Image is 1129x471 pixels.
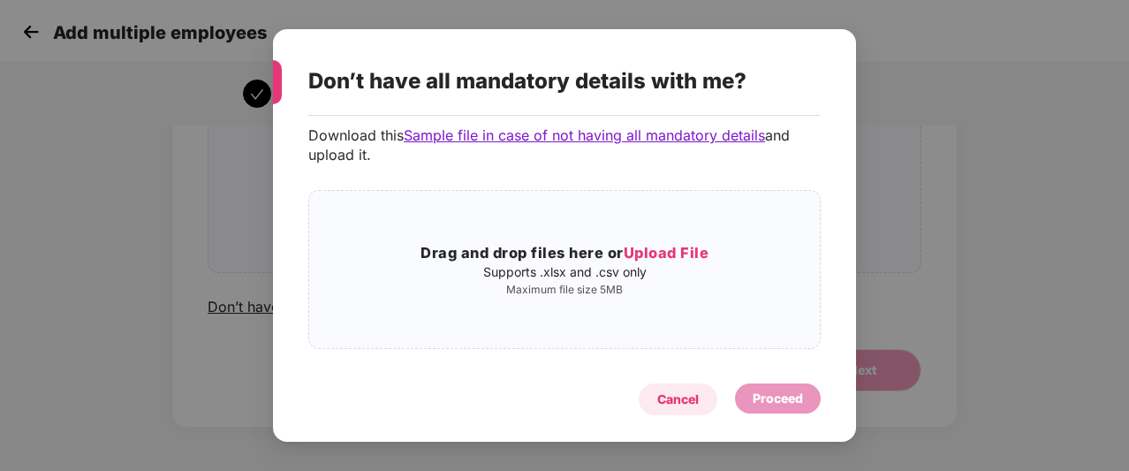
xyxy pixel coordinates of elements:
div: Don’t have all mandatory details with me? [308,47,778,116]
span: Drag and drop files here orUpload FileSupports .xlsx and .csv onlyMaximum file size 5MB [309,191,820,348]
div: Cancel [657,390,699,409]
span: Upload File [624,244,709,262]
p: Maximum file size 5MB [309,283,820,297]
span: Sample file in case of not having all mandatory details [404,126,765,144]
div: Proceed [753,389,803,408]
p: Supports .xlsx and .csv only [309,265,820,279]
h3: Drag and drop files here or [309,242,820,265]
p: Download this and upload it. [308,125,821,164]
